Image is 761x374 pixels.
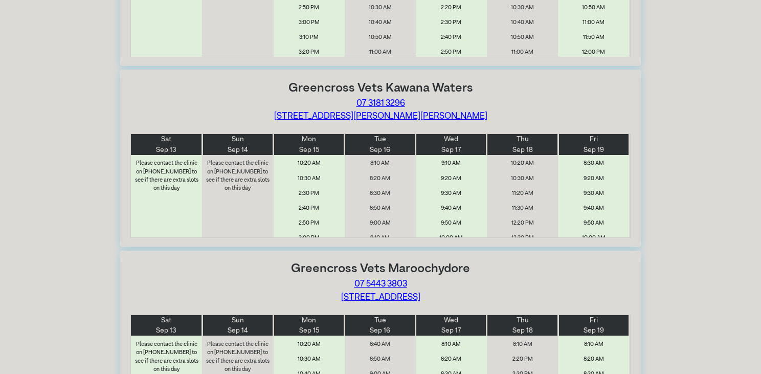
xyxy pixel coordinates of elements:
[276,187,341,200] span: 2:30 PM
[487,315,558,336] th: Sep 18
[490,1,555,14] span: 10:30 AM
[558,315,629,336] th: Sep 19
[276,202,341,214] span: 2:40 PM
[490,202,555,214] span: 11:30 AM
[561,46,626,59] span: 12:00 PM
[419,338,484,351] span: 8:10 AM
[419,16,484,29] span: 2:30 PM
[276,216,341,229] span: 2:50 PM
[276,157,341,170] span: 10:20 AM
[288,82,473,94] label: Greencross Vets Kawana Waters
[490,216,555,229] span: 12:20 PM
[348,187,413,200] span: 8:30 AM
[276,338,341,351] span: 10:20 AM
[561,232,626,245] span: 10:00 AM
[276,31,341,44] span: 3:10 PM
[203,157,273,195] label: Please contact the clinic on [PHONE_NUMBER] to see if there are extra slots on this day
[561,187,626,200] span: 9:30 AM
[348,338,413,351] span: 8:40 AM
[487,134,558,155] th: Sep 18
[348,1,413,14] span: 10:30 AM
[354,280,407,289] a: 07 5443 3803
[202,134,273,155] th: Sep 14
[348,353,413,366] span: 8:50 AM
[490,31,555,44] span: 10:50 AM
[416,315,487,336] th: Sep 17
[490,232,555,245] span: 12:30 PM
[419,46,484,59] span: 2:50 PM
[276,46,341,59] span: 3:20 PM
[274,134,345,155] th: Sep 15
[348,16,413,29] span: 10:40 AM
[276,1,341,14] span: 2:50 PM
[341,293,420,302] a: [STREET_ADDRESS]
[561,157,626,170] span: 8:30 AM
[348,157,413,170] span: 8:10 AM
[348,232,413,245] span: 9:10 AM
[348,216,413,229] span: 9:00 AM
[348,172,413,185] span: 8:20 AM
[345,315,416,336] th: Sep 16
[274,315,345,336] th: Sep 15
[276,172,341,185] span: 10:30 AM
[561,172,626,185] span: 9:20 AM
[419,172,484,185] span: 9:20 AM
[490,172,555,185] span: 10:30 AM
[419,31,484,44] span: 2:40 PM
[419,202,484,214] span: 9:40 AM
[490,157,555,170] span: 10:20 AM
[276,232,341,245] span: 3:00 PM
[561,216,626,229] span: 9:50 AM
[490,16,555,29] span: 10:40 AM
[558,134,629,155] th: Sep 19
[419,157,484,170] span: 9:10 AM
[561,202,626,214] span: 9:40 AM
[490,187,555,200] span: 11:20 AM
[561,353,626,366] span: 8:20 AM
[561,1,626,14] span: 10:50 AM
[131,134,202,155] th: Sep 13
[419,187,484,200] span: 9:30 AM
[276,353,341,366] span: 10:30 AM
[419,1,484,14] span: 2:20 PM
[348,46,413,59] span: 11:00 AM
[348,31,413,44] span: 10:50 AM
[490,338,555,351] span: 8:10 AM
[202,315,273,336] th: Sep 14
[561,16,626,29] span: 11:00 AM
[356,99,405,108] a: 07 3181 3296
[419,353,484,366] span: 8:20 AM
[132,157,202,195] label: Please contact the clinic on [PHONE_NUMBER] to see if there are extra slots on this day
[274,112,487,121] a: [STREET_ADDRESS][PERSON_NAME][PERSON_NAME]
[490,46,555,59] span: 11:00 AM
[561,31,626,44] span: 11:50 AM
[490,353,555,366] span: 2:20 PM
[291,262,470,275] label: Greencross Vets Maroochydore
[131,315,202,336] th: Sep 13
[345,134,416,155] th: Sep 16
[276,16,341,29] span: 3:00 PM
[561,338,626,351] span: 8:10 AM
[416,134,487,155] th: Sep 17
[419,216,484,229] span: 9:50 AM
[419,232,484,245] span: 10:00 AM
[348,202,413,214] span: 8:50 AM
